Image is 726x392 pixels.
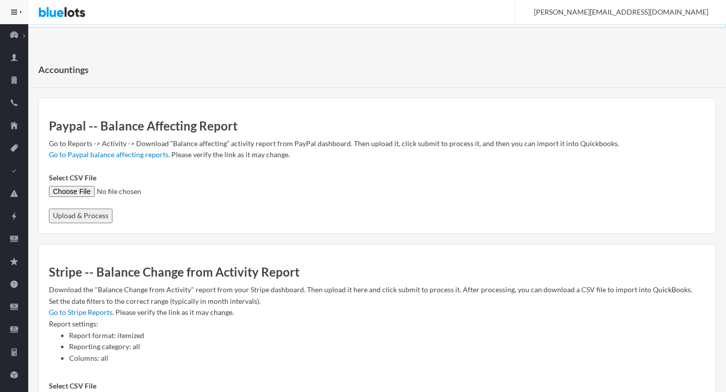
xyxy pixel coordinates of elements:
[523,8,708,16] span: [PERSON_NAME][EMAIL_ADDRESS][DOMAIN_NAME]
[69,330,705,342] li: Report format: itemized
[49,172,96,184] label: Select CSV File
[49,296,705,307] div: Set the date filters to the correct range (typically in month intervals).
[49,308,112,316] a: Go to Stripe Reports
[69,341,705,353] li: Reporting category: all
[38,62,89,77] h1: Accountings
[49,119,705,133] div: Paypal -- Balance Affecting Report
[49,265,705,279] div: Stripe -- Balance Change from Activity Report
[49,307,705,318] div: . Please verify the link as it may change.
[49,209,112,223] input: Upload & Process
[49,380,96,392] label: Select CSV File
[49,150,168,159] a: Go to Paypal balance affecting reports
[49,149,705,161] div: . Please verify the link as it may change.
[49,138,705,150] div: Go to Reports -> Activity -> Download “Balance affecting” activity report from PayPal dashboard. ...
[69,353,705,364] li: Columns: all
[49,284,705,296] div: Download the "Balance Change from Activity" report from your Stripe dashboard. Then upload it her...
[49,318,705,364] div: Report settings:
